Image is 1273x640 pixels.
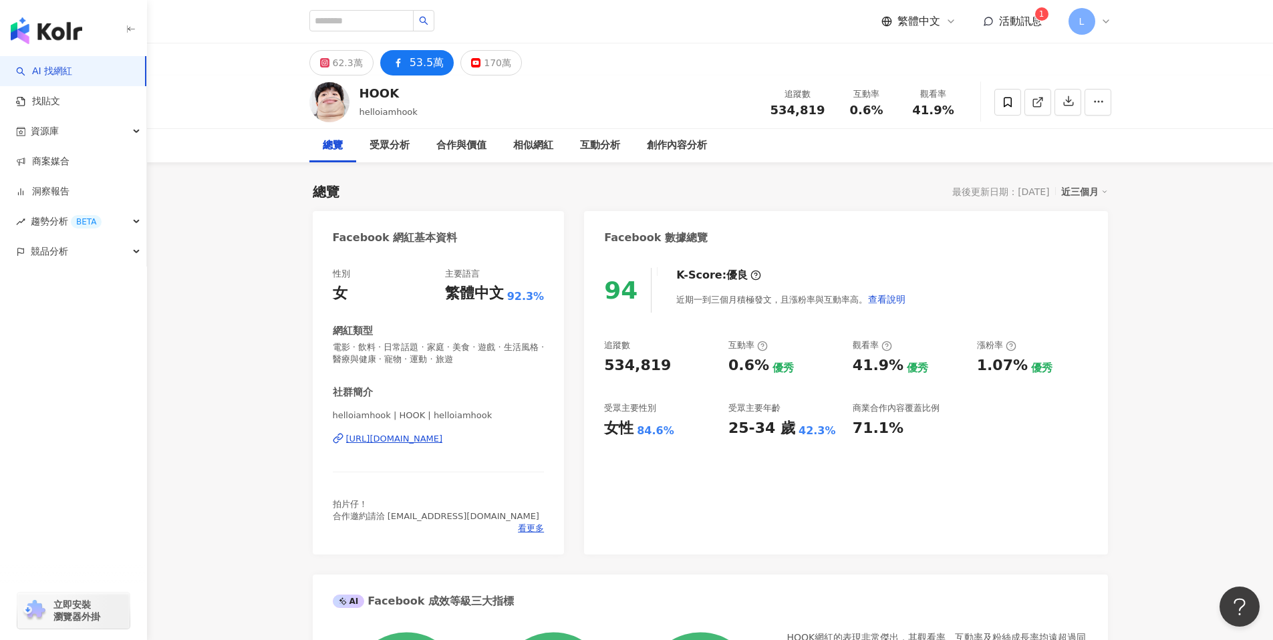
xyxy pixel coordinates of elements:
a: [URL][DOMAIN_NAME] [333,433,545,445]
div: 漲粉率 [977,339,1016,351]
button: 53.5萬 [380,50,454,75]
span: 立即安裝 瀏覽器外掛 [53,599,100,623]
span: 資源庫 [31,116,59,146]
div: 網紅類型 [333,324,373,338]
div: 總覽 [323,138,343,154]
span: L [1079,14,1085,29]
div: 觀看率 [853,339,892,351]
a: 洞察報告 [16,185,69,198]
div: HOOK [360,85,418,102]
span: 活動訊息 [999,15,1042,27]
a: searchAI 找網紅 [16,65,72,78]
div: Facebook 網紅基本資料 [333,230,458,245]
div: 近三個月 [1061,183,1108,200]
div: 商業合作內容覆蓋比例 [853,402,940,414]
a: 找貼文 [16,95,60,108]
span: 92.3% [507,289,545,304]
span: 1 [1039,9,1044,19]
div: 優秀 [1031,361,1052,375]
div: [URL][DOMAIN_NAME] [346,433,443,445]
div: 94 [604,277,638,304]
div: 1.07% [977,355,1028,376]
div: AI [333,595,365,608]
span: 繁體中文 [897,14,940,29]
div: 0.6% [728,355,769,376]
div: 84.6% [637,424,674,438]
span: 0.6% [850,104,883,117]
iframe: Help Scout Beacon - Open [1220,587,1260,627]
div: 53.5萬 [410,53,444,72]
span: 534,819 [770,103,825,117]
div: 社群簡介 [333,385,373,399]
div: 71.1% [853,418,903,439]
span: 查看說明 [868,294,905,305]
div: 創作內容分析 [647,138,707,154]
div: 優秀 [907,361,928,375]
div: 追蹤數 [604,339,630,351]
span: 競品分析 [31,236,68,267]
div: 優秀 [772,361,794,375]
div: 41.9% [853,355,903,376]
span: helloiamhook [360,107,418,117]
div: 觀看率 [908,88,959,101]
span: search [419,16,428,25]
span: 看更多 [518,522,544,534]
div: 受眾主要性別 [604,402,656,414]
div: Facebook 數據總覽 [604,230,708,245]
sup: 1 [1035,7,1048,21]
button: 查看說明 [867,286,906,313]
div: 女 [333,283,347,304]
div: 互動率 [728,339,768,351]
div: 25-34 歲 [728,418,795,439]
span: 拍片仔！ 合作邀約請洽 [EMAIL_ADDRESS][DOMAIN_NAME] [333,499,539,521]
div: 主要語言 [445,268,480,280]
span: 41.9% [912,104,954,117]
div: 優良 [726,268,748,283]
span: 趨勢分析 [31,206,102,236]
div: 總覽 [313,182,339,201]
button: 170萬 [460,50,522,75]
div: 近期一到三個月積極發文，且漲粉率與互動率高。 [676,286,906,313]
div: K-Score : [676,268,761,283]
span: helloiamhook | HOOK | helloiamhook [333,410,545,422]
div: 62.3萬 [333,53,363,72]
div: 170萬 [484,53,511,72]
div: 互動率 [841,88,892,101]
a: 商案媒合 [16,155,69,168]
div: 最後更新日期：[DATE] [952,186,1049,197]
div: BETA [71,215,102,228]
div: 534,819 [604,355,671,376]
div: 42.3% [799,424,836,438]
div: 受眾分析 [370,138,410,154]
div: 繁體中文 [445,283,504,304]
div: 性別 [333,268,350,280]
button: 62.3萬 [309,50,374,75]
img: chrome extension [21,600,47,621]
a: chrome extension立即安裝 瀏覽器外掛 [17,593,130,629]
span: rise [16,217,25,226]
span: 電影 · 飲料 · 日常話題 · 家庭 · 美食 · 遊戲 · 生活風格 · 醫療與健康 · 寵物 · 運動 · 旅遊 [333,341,545,365]
img: logo [11,17,82,44]
div: 受眾主要年齡 [728,402,781,414]
div: 女性 [604,418,633,439]
div: 合作與價值 [436,138,486,154]
div: 互動分析 [580,138,620,154]
div: 相似網紅 [513,138,553,154]
div: 追蹤數 [770,88,825,101]
div: Facebook 成效等級三大指標 [333,594,515,609]
img: KOL Avatar [309,82,349,122]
